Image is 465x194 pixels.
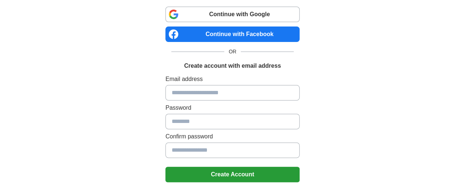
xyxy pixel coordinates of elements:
[224,48,241,56] span: OR
[165,132,300,141] label: Confirm password
[165,75,300,84] label: Email address
[165,7,300,22] a: Continue with Google
[165,27,300,42] a: Continue with Facebook
[165,103,300,112] label: Password
[184,61,281,70] h1: Create account with email address
[165,167,300,182] button: Create Account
